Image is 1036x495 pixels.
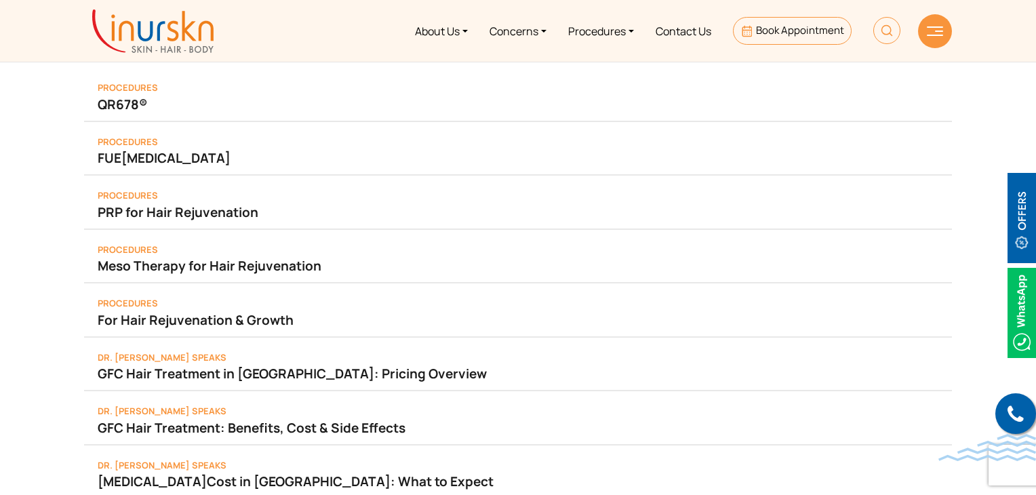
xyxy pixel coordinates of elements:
img: hamLine.svg [927,26,943,36]
img: offerBt [1008,173,1036,263]
span: Dr. [PERSON_NAME] Speaks [98,351,226,363]
a: Concerns [479,5,557,56]
span: Dr. [PERSON_NAME] Speaks [98,405,226,417]
a: Meso Therapy for Hair Rejuvenation [98,256,938,275]
img: bluewave [938,434,1036,461]
span: Dr. [PERSON_NAME] Speaks [98,459,226,471]
img: HeaderSearch [873,17,900,44]
span: Procedures [98,81,158,94]
span: Procedures [98,297,158,309]
span: Procedures [98,189,158,201]
a: QR678® [98,95,938,114]
a: Procedures [557,5,645,56]
a: Contact Us [645,5,722,56]
img: inurskn-logo [92,9,214,53]
img: Whatsappicon [1008,268,1036,358]
a: Whatsappicon [1008,304,1036,319]
span: Procedures [98,136,158,148]
a: FUE[MEDICAL_DATA] [98,148,938,167]
a: For Hair Rejuvenation & Growth [98,311,938,330]
a: About Us [404,5,479,56]
span: [MEDICAL_DATA] [121,149,231,167]
a: PRP for Hair Rejuvenation [98,203,938,222]
a: [MEDICAL_DATA]Cost in [GEOGRAPHIC_DATA]: What to Expect [98,472,938,491]
a: Book Appointment [733,17,852,45]
span: [MEDICAL_DATA] [98,473,207,490]
a: GFC Hair Treatment: Benefits, Cost & Side Effects [98,418,938,437]
span: Book Appointment [756,23,844,37]
a: GFC Hair Treatment in [GEOGRAPHIC_DATA]: Pricing Overview [98,364,938,383]
span: Procedures [98,243,158,256]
